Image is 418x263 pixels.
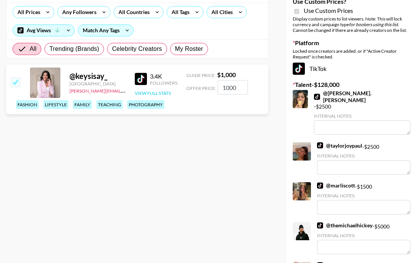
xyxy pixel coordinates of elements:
[150,80,177,86] div: Followers
[314,90,410,103] a: @[PERSON_NAME].[PERSON_NAME]
[217,71,236,78] strong: $ 1,000
[135,73,147,85] img: TikTok
[13,6,42,18] div: All Prices
[317,222,410,254] div: - $ 5000
[127,100,164,109] div: photography
[317,182,410,214] div: - $ 1500
[317,182,355,189] a: @marliscott
[16,100,39,109] div: fashion
[317,153,410,159] div: Internal Notes:
[293,81,412,88] label: Talent - $ 128,000
[317,233,410,238] div: Internal Notes:
[30,44,36,54] span: All
[317,142,410,175] div: - $ 2500
[96,100,123,109] div: teaching
[317,193,410,198] div: Internal Notes:
[317,222,323,228] img: TikTok
[69,81,126,87] div: [GEOGRAPHIC_DATA]
[58,6,98,18] div: Any Followers
[78,25,133,36] div: Match Any Tags
[314,94,320,100] img: TikTok
[13,25,74,36] div: Avg Views
[314,90,410,135] div: - $ 2500
[69,87,218,94] a: [PERSON_NAME][EMAIL_ADDRESS][PERSON_NAME][DOMAIN_NAME]
[167,6,191,18] div: All Tags
[314,113,410,119] div: Internal Notes:
[135,90,171,96] button: View Full Stats
[317,183,323,189] img: TikTok
[293,48,412,60] div: Locked once creators are added, or if "Active Creator Request" is checked.
[186,85,216,91] span: Offer Price:
[69,71,126,81] div: @ keysisay_
[150,72,177,80] div: 3.4K
[317,142,323,148] img: TikTok
[293,39,412,47] label: Platform
[304,7,353,14] span: Use Custom Prices
[207,6,234,18] div: All Cities
[218,80,248,94] input: 1,000
[293,16,412,33] div: Display custom prices to list viewers. Note: This will lock currency and campaign type . Cannot b...
[114,6,151,18] div: All Countries
[73,100,92,109] div: family
[175,44,203,54] span: My Roster
[49,44,99,54] span: Trending (Brands)
[349,22,398,27] em: for bookers using this list
[43,100,68,109] div: lifestyle
[317,222,372,229] a: @themichaelhickey
[317,142,362,149] a: @taylorjoypaul
[293,63,305,75] img: TikTok
[293,63,412,75] div: TikTok
[112,44,162,54] span: Celebrity Creators
[186,72,216,78] span: Guide Price:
